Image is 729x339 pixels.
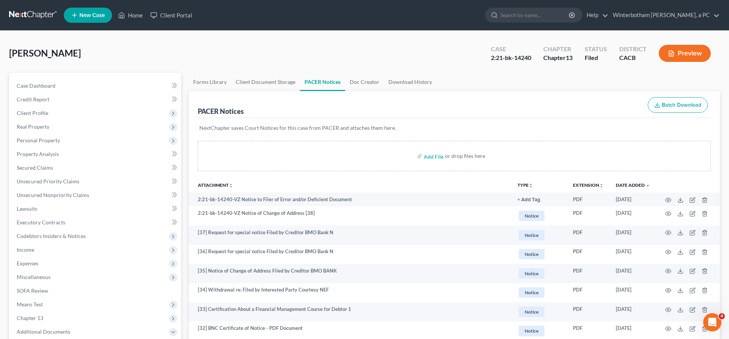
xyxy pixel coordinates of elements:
div: 2:21-bk-14240 [491,54,531,62]
td: PDF [567,225,610,245]
i: unfold_more [529,183,533,188]
span: Lawsuits [17,205,37,212]
span: 13 [566,54,573,61]
a: Unsecured Priority Claims [11,175,181,188]
span: Notice [519,249,544,259]
td: [DATE] [610,302,656,322]
span: Real Property [17,123,49,130]
a: Notice [518,267,561,280]
a: Client Portal [147,8,196,22]
a: Notice [518,286,561,299]
td: PDF [567,283,610,303]
td: [33] Certification About a Financial Management Course for Debtor 1 [189,302,511,322]
i: unfold_more [599,183,604,188]
td: [36] Request for special notice Filed by Creditor BMO Bank N [189,245,511,264]
span: Notice [519,326,544,336]
td: [DATE] [610,245,656,264]
a: Notice [518,229,561,241]
td: [34] Withdrawal re: Filed by Interested Party Courtesy NEF [189,283,511,303]
div: Chapter [543,45,573,54]
span: Means Test [17,301,43,307]
div: or drop files here [445,152,485,160]
td: [35] Notice of Change of Address Filed by Creditor BMO BANK [189,264,511,283]
p: NextChapter saves Court Notices for this case from PACER and attaches them here. [199,124,709,132]
span: Notice [519,287,544,298]
div: Filed [585,54,607,62]
span: Miscellaneous [17,274,50,280]
a: Lawsuits [11,202,181,216]
span: 4 [719,313,725,319]
td: [37] Request for special notice Filed by Creditor BMO Bank N [189,225,511,245]
span: Secured Claims [17,164,53,171]
div: Chapter [543,54,573,62]
td: [DATE] [610,206,656,225]
span: Batch Download [662,102,701,108]
span: Credit Report [17,96,49,102]
a: Help [583,8,608,22]
span: Property Analysis [17,151,59,157]
span: Notice [519,230,544,240]
div: PACER Notices [198,107,244,116]
td: PDF [567,206,610,225]
button: + Add Tag [518,197,540,202]
span: [PERSON_NAME] [9,47,81,58]
td: [DATE] [610,192,656,206]
span: Income [17,246,34,253]
span: Unsecured Nonpriority Claims [17,192,89,198]
span: Notice [519,211,544,221]
td: [DATE] [610,264,656,283]
button: Preview [659,45,711,62]
span: Unsecured Priority Claims [17,178,79,184]
span: SOFA Review [17,287,48,294]
button: Batch Download [648,97,708,113]
td: PDF [567,192,610,206]
td: PDF [567,264,610,283]
a: Credit Report [11,93,181,106]
td: 2:21-bk-14240-VZ Notice to Filer of Error and/or Deficient Document [189,192,511,206]
td: [DATE] [610,225,656,245]
a: + Add Tag [518,196,561,203]
a: SOFA Review [11,284,181,298]
div: Case [491,45,531,54]
a: Client Document Storage [231,73,300,91]
a: Unsecured Nonpriority Claims [11,188,181,202]
a: Extensionunfold_more [573,182,604,188]
i: unfold_more [229,183,233,188]
span: Codebtors Insiders & Notices [17,233,86,239]
a: Notice [518,210,561,222]
a: Winterbotham [PERSON_NAME], a PC [609,8,720,22]
i: expand_more [645,183,650,188]
input: Search by name... [500,8,570,22]
span: Notice [519,307,544,317]
iframe: Intercom live chat [703,313,721,331]
a: Attachmentunfold_more [198,182,233,188]
span: Personal Property [17,137,60,143]
span: Notice [519,268,544,279]
a: Property Analysis [11,147,181,161]
a: Notice [518,306,561,318]
a: Notice [518,248,561,260]
a: Notice [518,325,561,337]
a: Secured Claims [11,161,181,175]
a: Doc Creator [345,73,384,91]
span: Additional Documents [17,328,70,335]
a: Forms Library [189,73,231,91]
td: PDF [567,302,610,322]
td: 2:21-bk-14240-VZ Notice of Change of Address [38] [189,206,511,225]
a: Download History [384,73,437,91]
span: New Case [79,13,105,18]
button: TYPEunfold_more [518,183,533,188]
td: [DATE] [610,283,656,303]
a: Case Dashboard [11,79,181,93]
div: District [619,45,647,54]
td: PDF [567,245,610,264]
div: Status [585,45,607,54]
a: Home [114,8,147,22]
a: Date Added expand_more [616,182,650,188]
span: Client Profile [17,110,48,116]
a: PACER Notices [300,73,345,91]
span: Chapter 13 [17,315,43,321]
span: Expenses [17,260,38,266]
a: Executory Contracts [11,216,181,229]
div: CACB [619,54,647,62]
